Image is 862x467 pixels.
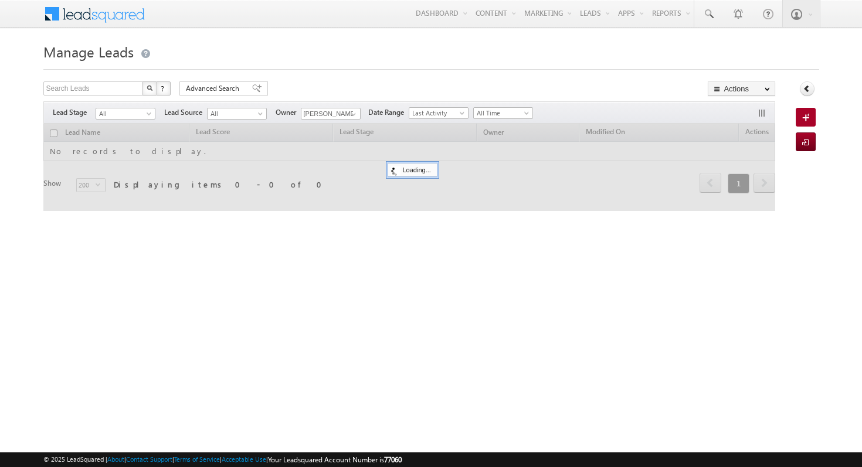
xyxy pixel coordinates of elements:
span: © 2025 LeadSquared | | | | | [43,454,402,465]
span: Date Range [368,107,409,118]
span: Lead Stage [53,107,96,118]
input: Type to Search [301,108,361,120]
a: Last Activity [409,107,469,119]
span: ? [161,83,166,93]
img: Search [147,85,152,91]
a: All [96,108,155,120]
a: All [207,108,267,120]
span: All [208,108,263,119]
span: All Time [474,108,530,118]
span: Owner [276,107,301,118]
a: All Time [473,107,533,119]
span: 77060 [384,455,402,464]
button: ? [157,81,171,96]
a: Acceptable Use [222,455,266,463]
span: All [96,108,152,119]
a: Show All Items [345,108,359,120]
button: Actions [708,81,775,96]
span: Last Activity [409,108,465,118]
a: About [107,455,124,463]
div: Loading... [388,163,437,177]
span: Manage Leads [43,42,134,61]
a: Contact Support [126,455,172,463]
span: Advanced Search [186,83,243,94]
span: Lead Source [164,107,207,118]
span: Your Leadsquared Account Number is [268,455,402,464]
a: Terms of Service [174,455,220,463]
